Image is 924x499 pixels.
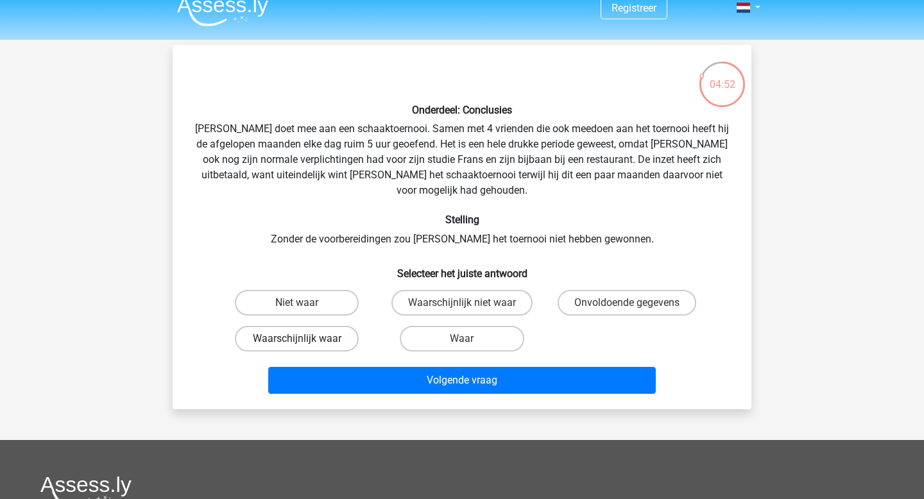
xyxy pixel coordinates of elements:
[698,60,746,92] div: 04:52
[612,2,656,14] a: Registreer
[400,326,524,351] label: Waar
[193,257,731,280] h6: Selecteer het juiste antwoord
[558,290,696,316] label: Onvoldoende gegevens
[235,326,359,351] label: Waarschijnlijk waar
[193,214,731,226] h6: Stelling
[268,367,656,394] button: Volgende vraag
[193,104,731,116] h6: Onderdeel: Conclusies
[235,290,359,316] label: Niet waar
[178,55,746,399] div: [PERSON_NAME] doet mee aan een schaaktoernooi. Samen met 4 vrienden die ook meedoen aan het toern...
[391,290,533,316] label: Waarschijnlijk niet waar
